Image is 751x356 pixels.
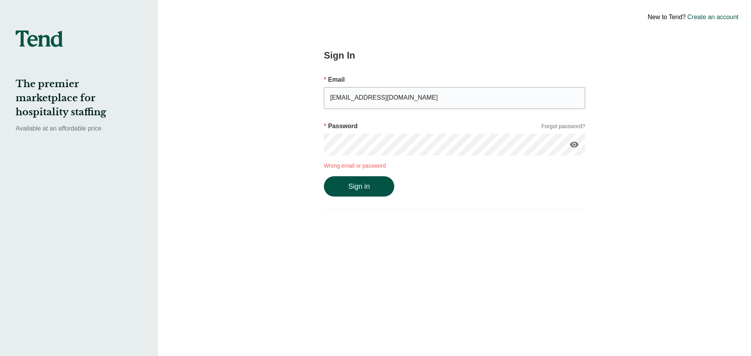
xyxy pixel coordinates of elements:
[687,13,738,22] a: Create an account
[16,77,142,119] h2: The premier marketplace for hospitality staffing
[324,122,358,131] p: Password
[570,140,579,149] i: visibility
[16,124,142,133] p: Available at an affordable price
[324,162,585,170] p: Wrong email or password
[541,122,585,131] a: Forgot password?
[324,48,585,63] h2: Sign In
[324,176,394,197] button: Sign in
[16,30,63,47] img: tend-logo
[324,75,585,84] p: Email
